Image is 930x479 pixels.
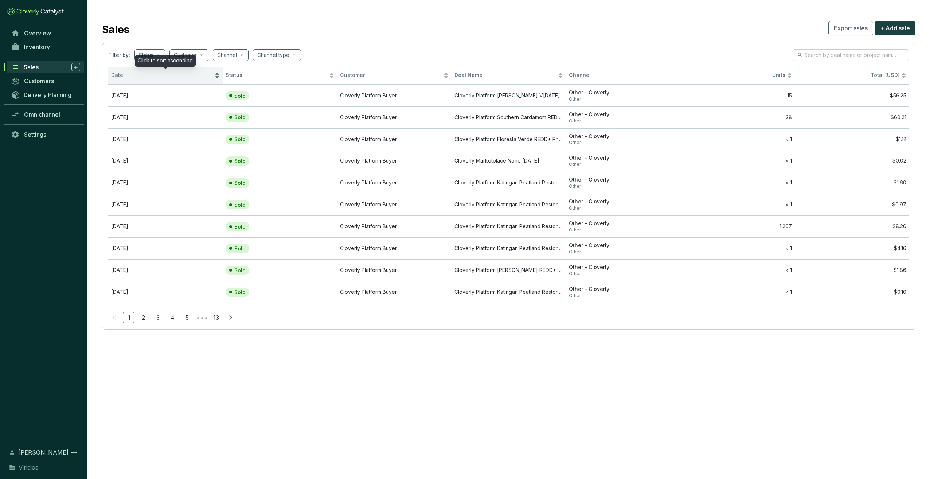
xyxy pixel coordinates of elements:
[569,161,677,167] span: Other
[680,67,795,85] th: Units
[795,106,909,128] td: $60.21
[569,118,677,124] span: Other
[452,194,566,215] td: Cloverly Platform Katingan Peatland Restoration and Conservation Oct 12
[569,198,677,205] span: Other - Cloverly
[566,67,680,85] th: Channel
[137,312,149,323] li: 2
[152,312,163,323] a: 3
[569,133,677,140] span: Other - Cloverly
[24,43,50,51] span: Inventory
[234,136,246,143] p: Sold
[828,21,873,35] button: Export sales
[108,237,223,259] td: Oct 02 2024
[108,150,223,172] td: Jan 15 2024
[24,63,39,71] span: Sales
[569,183,677,189] span: Other
[340,72,442,79] span: Customer
[452,150,566,172] td: Cloverly Marketplace None Jan 15
[337,237,452,259] td: Cloverly Platform Buyer
[234,289,246,296] p: Sold
[452,281,566,303] td: Cloverly Platform Katingan Peatland Restoration and Conservation Aug 29
[795,128,909,150] td: $1.12
[337,281,452,303] td: Cloverly Platform Buyer
[152,312,164,323] li: 3
[24,131,46,138] span: Settings
[569,271,677,277] span: Other
[680,259,795,281] td: < 1
[108,106,223,128] td: Dec 13 2024
[196,312,207,323] li: Next 5 Pages
[108,194,223,215] td: Oct 12 2024
[795,85,909,106] td: $56.25
[234,158,246,164] p: Sold
[337,172,452,194] td: Cloverly Platform Buyer
[7,108,84,121] a: Omnichannel
[102,22,129,37] h2: Sales
[569,176,677,183] span: Other - Cloverly
[452,237,566,259] td: Cloverly Platform Katingan Peatland Restoration and Conservation Oct 02
[871,72,900,78] span: Total (USD)
[680,215,795,237] td: 1.207
[569,220,677,227] span: Other - Cloverly
[19,463,38,472] span: Viridios
[7,75,84,87] a: Customers
[569,249,677,255] span: Other
[569,205,677,211] span: Other
[24,91,71,98] span: Delivery Planning
[7,61,84,73] a: Sales
[108,51,130,59] span: Filter by:
[569,89,677,96] span: Other - Cloverly
[234,267,246,274] p: Sold
[569,140,677,145] span: Other
[452,128,566,150] td: Cloverly Platform Floresta Verde REDD+ Project Nov 28
[452,67,566,85] th: Deal Name
[7,27,84,39] a: Overview
[112,315,117,320] span: left
[108,67,223,85] th: Date
[337,106,452,128] td: Cloverly Platform Buyer
[569,293,677,299] span: Other
[226,72,328,79] span: Status
[680,128,795,150] td: < 1
[337,128,452,150] td: Cloverly Platform Buyer
[804,51,898,59] input: Search by deal name or project name...
[234,245,246,252] p: Sold
[795,194,909,215] td: $0.97
[108,312,120,323] li: Previous Page
[337,67,452,85] th: Customer
[196,312,207,323] span: •••
[795,150,909,172] td: $0.02
[795,172,909,194] td: $1.60
[569,227,677,233] span: Other
[452,172,566,194] td: Cloverly Platform Katingan Peatland Restoration and Conservation Oct 26
[111,72,213,79] span: Date
[225,312,237,323] li: Next Page
[135,55,196,67] div: Click to sort ascending
[234,93,246,99] p: Sold
[683,72,785,79] span: Units
[337,259,452,281] td: Cloverly Platform Buyer
[452,85,566,106] td: Cloverly Platform Mai Ndombe V2018 Sep 9
[138,312,149,323] a: 2
[795,237,909,259] td: $4.16
[108,312,120,323] button: left
[680,281,795,303] td: < 1
[225,312,237,323] button: right
[234,202,246,208] p: Sold
[181,312,193,323] li: 5
[834,24,868,32] span: Export sales
[680,194,795,215] td: < 1
[7,89,84,101] a: Delivery Planning
[108,215,223,237] td: Oct 10 2024
[123,312,134,323] a: 1
[210,312,222,323] li: 13
[167,312,178,323] li: 4
[234,114,246,121] p: Sold
[569,242,677,249] span: Other - Cloverly
[680,85,795,106] td: 15
[234,223,246,230] p: Sold
[7,41,84,53] a: Inventory
[454,72,556,79] span: Deal Name
[680,150,795,172] td: < 1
